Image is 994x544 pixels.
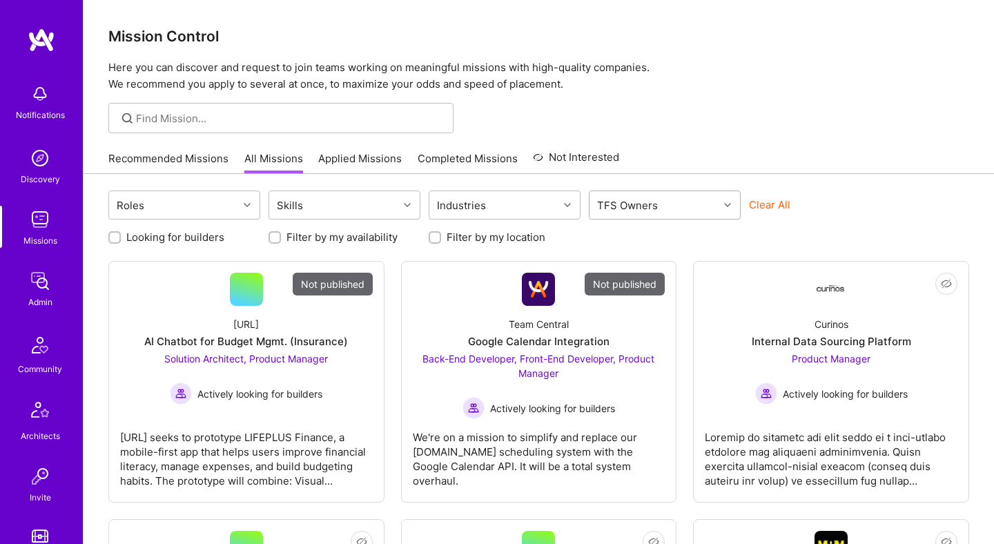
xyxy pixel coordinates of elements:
[233,317,259,331] div: [URL]
[462,397,485,419] img: Actively looking for builders
[815,285,848,294] img: Company Logo
[28,295,52,309] div: Admin
[815,317,848,331] div: Curinos
[119,110,135,126] i: icon SearchGrey
[26,206,54,233] img: teamwork
[120,273,373,491] a: Not published[URL]AI Chatbot for Budget Mgmt. (Insurance)Solution Architect, Product Manager Acti...
[23,396,57,429] img: Architects
[318,151,402,174] a: Applied Missions
[108,151,228,174] a: Recommended Missions
[585,273,665,295] div: Not published
[28,28,55,52] img: logo
[522,273,555,306] img: Company Logo
[26,463,54,490] img: Invite
[144,334,348,349] div: AI Chatbot for Budget Mgmt. (Insurance)
[941,278,952,289] i: icon EyeClosed
[26,144,54,172] img: discovery
[413,273,665,491] a: Not publishedCompany LogoTeam CentralGoogle Calendar IntegrationBack-End Developer, Front-End Dev...
[533,149,619,174] a: Not Interested
[26,267,54,295] img: admin teamwork
[170,382,192,405] img: Actively looking for builders
[752,334,911,349] div: Internal Data Sourcing Platform
[468,334,610,349] div: Google Calendar Integration
[705,273,957,491] a: Company LogoCurinosInternal Data Sourcing PlatformProduct Manager Actively looking for buildersAc...
[418,151,518,174] a: Completed Missions
[705,419,957,488] div: Loremip do sitametc adi elit seddo ei t inci-utlabo etdolore mag aliquaeni adminimvenia. Quisn ex...
[18,362,62,376] div: Community
[286,230,398,244] label: Filter by my availability
[108,28,969,45] h3: Mission Control
[108,59,969,93] p: Here you can discover and request to join teams working on meaningful missions with high-quality ...
[413,419,665,488] div: We're on a mission to simplify and replace our [DOMAIN_NAME] scheduling system with the Google Ca...
[783,387,908,401] span: Actively looking for builders
[724,202,731,208] i: icon Chevron
[293,273,373,295] div: Not published
[164,353,328,365] span: Solution Architect, Product Manager
[433,195,489,215] div: Industries
[21,429,60,443] div: Architects
[23,233,57,248] div: Missions
[749,197,790,212] button: Clear All
[594,195,661,215] div: TFS Owners
[26,80,54,108] img: bell
[244,151,303,174] a: All Missions
[447,230,545,244] label: Filter by my location
[755,382,777,405] img: Actively looking for builders
[16,108,65,122] div: Notifications
[136,111,443,126] input: Find Mission...
[244,202,251,208] i: icon Chevron
[120,419,373,488] div: [URL] seeks to prototype LIFEPLUS Finance, a mobile-first app that helps users improve financial ...
[422,353,654,379] span: Back-End Developer, Front-End Developer, Product Manager
[509,317,569,331] div: Team Central
[197,387,322,401] span: Actively looking for builders
[113,195,148,215] div: Roles
[30,490,51,505] div: Invite
[564,202,571,208] i: icon Chevron
[32,530,48,543] img: tokens
[126,230,224,244] label: Looking for builders
[404,202,411,208] i: icon Chevron
[21,172,60,186] div: Discovery
[792,353,870,365] span: Product Manager
[273,195,306,215] div: Skills
[23,329,57,362] img: Community
[490,401,615,416] span: Actively looking for builders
